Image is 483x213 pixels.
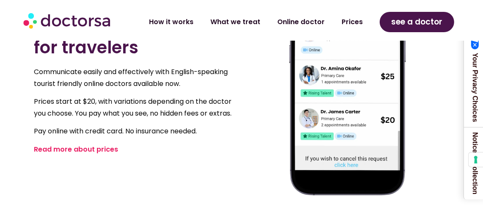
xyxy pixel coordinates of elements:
[141,12,202,32] a: How it works
[391,15,442,29] span: see a doctor
[469,152,483,167] button: Your consent preferences for tracking technologies
[131,12,371,32] nav: Menu
[34,125,237,137] p: Pay online with credit card. No insurance needed.
[269,12,333,32] a: Online doctor
[202,12,269,32] a: What we treat
[34,144,119,154] a: Read more about prices
[34,66,237,90] p: Communicate easily and effectively with English-speaking tourist friendly online doctors availabl...
[34,96,237,119] p: Prices start at $20, with variations depending on the doctor you choose. You pay what you see, no...
[471,33,479,50] img: California Consumer Privacy Act (CCPA) Opt-Out Icon
[333,12,371,32] a: Prices
[380,12,454,32] a: see a doctor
